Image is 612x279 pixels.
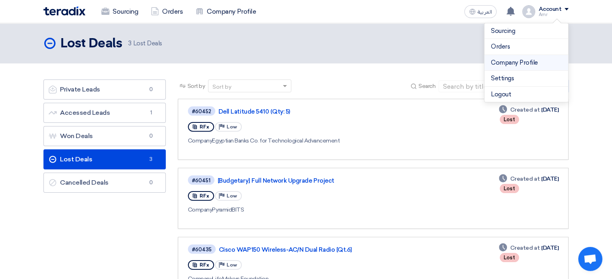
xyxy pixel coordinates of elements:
span: 0 [146,86,156,94]
span: العربية [477,9,492,15]
button: العربية [464,5,497,18]
h2: Lost Deals [60,36,122,52]
a: Lost Deals3 [43,149,166,169]
a: Orders [144,3,189,20]
span: 3 [128,40,132,47]
div: [DATE] [499,175,558,183]
img: Teradix logo [43,6,85,16]
div: Egyptian Banks Co. for Technological Advancement [188,136,421,145]
a: Won Deals0 [43,126,166,146]
div: Sort by [212,83,231,91]
input: Search by title or reference number [439,80,551,92]
a: Cancelled Deals0 [43,173,166,193]
span: Search [418,82,435,90]
div: Account [538,6,561,13]
span: Created at [510,175,540,183]
span: Low [227,262,237,268]
a: Private Leads0 [43,79,166,100]
a: Sourcing [491,26,562,36]
div: [DATE] [499,106,558,114]
div: PyramidBITS [188,206,420,214]
span: Company [188,137,212,144]
div: #60451 [192,178,210,183]
div: #60452 [192,109,211,114]
div: Lost [500,253,519,262]
span: RFx [200,193,209,199]
span: 3 [146,155,156,163]
span: 0 [146,179,156,187]
a: Dell Latitude 5410 (Qty: 5) [218,108,420,115]
a: Settings [491,74,562,83]
span: Created at [510,106,540,114]
div: #60435 [192,247,212,252]
div: Lost [500,115,519,124]
a: Cisco WAP150 Wireless-AC/N Dual Radio [Qt.6] [219,246,420,253]
span: Low [227,193,237,199]
span: RFx [200,262,209,268]
a: Accessed Leads1 [43,103,166,123]
span: 0 [146,132,156,140]
a: Company Profile [189,3,262,20]
div: Open chat [578,247,602,271]
span: Created at [510,244,540,252]
a: Sourcing [95,3,144,20]
a: Company Profile [491,58,562,67]
span: Company [188,206,212,213]
span: RFx [200,124,209,130]
span: Low [227,124,237,130]
div: Lost [500,184,519,193]
a: [Budgetary] Full Network Upgrade Project [218,177,419,184]
div: Amr [538,12,569,17]
span: Sort by [188,82,205,90]
span: Lost Deals [128,39,162,48]
img: profile_test.png [522,5,535,18]
span: 1 [146,109,156,117]
a: Orders [491,42,562,51]
div: [DATE] [499,244,558,252]
li: Logout [484,87,568,102]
